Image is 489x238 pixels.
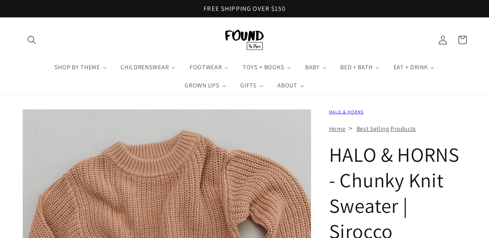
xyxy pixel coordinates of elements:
[183,58,236,77] a: FOOTWEAR
[357,125,416,133] a: Best Selling Products
[178,77,234,95] a: GROWN UPS
[183,82,220,89] span: GROWN UPS
[188,63,223,71] span: FOOTWEAR
[270,77,311,95] a: ABOUT
[119,63,170,71] span: CHILDRENSWEAR
[392,63,429,71] span: EAT + DRINK
[304,63,321,71] span: BABY
[233,77,270,95] a: GIFTS
[329,109,364,115] a: HALO & HORNS
[333,58,387,77] a: BED + BATH
[22,30,42,50] summary: Search
[276,82,298,89] span: ABOUT
[349,123,353,133] span: >
[298,58,333,77] a: BABY
[339,63,374,71] span: BED + BATH
[48,58,114,77] a: SHOP BY THEME
[241,63,285,71] span: TOYS + BOOKS
[225,30,264,50] img: FOUND By Flynn logo
[387,58,441,77] a: EAT + DRINK
[239,82,257,89] span: GIFTS
[53,63,101,71] span: SHOP BY THEME
[114,58,183,77] a: CHILDRENSWEAR
[236,58,298,77] a: TOYS + BOOKS
[329,125,346,133] a: Home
